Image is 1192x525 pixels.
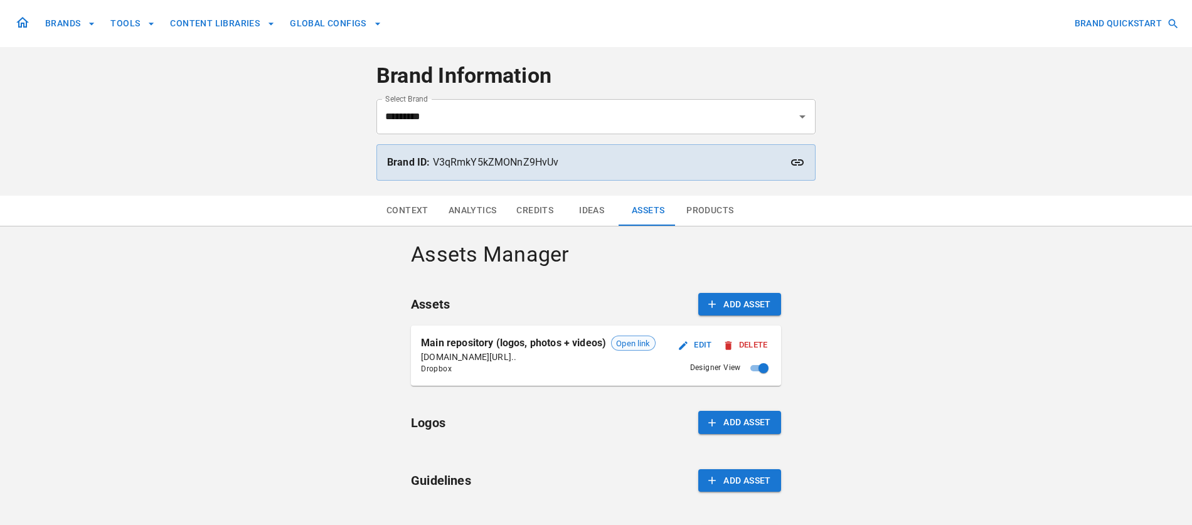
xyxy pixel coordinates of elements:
h6: Logos [411,413,445,433]
button: Credits [506,196,563,226]
button: Add Asset [698,469,781,492]
p: V3qRmkY5kZMONnZ9HvUv [387,155,805,170]
label: Select Brand [385,93,428,104]
span: Dropbox [421,363,655,376]
strong: Brand ID: [387,156,430,168]
button: Add Asset [698,411,781,434]
button: Edit [676,336,716,355]
span: Designer View [690,362,741,374]
button: Open [794,108,811,125]
div: Open link [611,336,655,351]
button: CONTENT LIBRARIES [165,12,280,35]
button: GLOBAL CONFIGS [285,12,386,35]
button: TOOLS [105,12,160,35]
button: Assets [620,196,676,226]
button: Products [676,196,743,226]
button: Delete [721,336,771,355]
button: Add Asset [698,293,781,316]
button: Ideas [563,196,620,226]
span: Open link [612,337,654,350]
h4: Brand Information [376,63,816,89]
p: [DOMAIN_NAME][URL].. [421,351,655,363]
button: Context [376,196,439,226]
button: BRANDS [40,12,100,35]
h4: Assets Manager [411,241,781,268]
h6: Guidelines [411,470,471,491]
h6: Assets [411,294,450,314]
button: BRAND QUICKSTART [1070,12,1182,35]
p: Main repository (logos, photos + videos) [421,336,606,351]
button: Analytics [439,196,507,226]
